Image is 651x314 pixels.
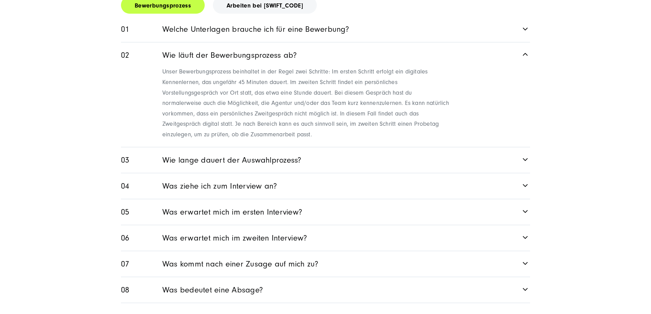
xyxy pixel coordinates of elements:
a: Was kommt nach einer Zusage auf mich zu? [121,251,530,277]
a: Wie lange dauert der Auswahlprozess? [121,147,530,173]
a: Was erwartet mich im ersten Interview? [121,199,530,225]
a: Was bedeutet eine Absage? [121,277,530,303]
a: Was erwartet mich im zweiten Interview? [121,225,530,251]
a: Welche Unterlagen brauche ich für eine Bewerbung? [121,16,530,42]
a: Was ziehe ich zum Interview an? [121,173,530,199]
a: Wie läuft der Bewerbungsprozess ab? [121,42,530,66]
p: Unser Bewerbungsprozess beinhaltet in der Regel zwei Schritte: Im ersten Schritt erfolgt ein digi... [162,67,452,140]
